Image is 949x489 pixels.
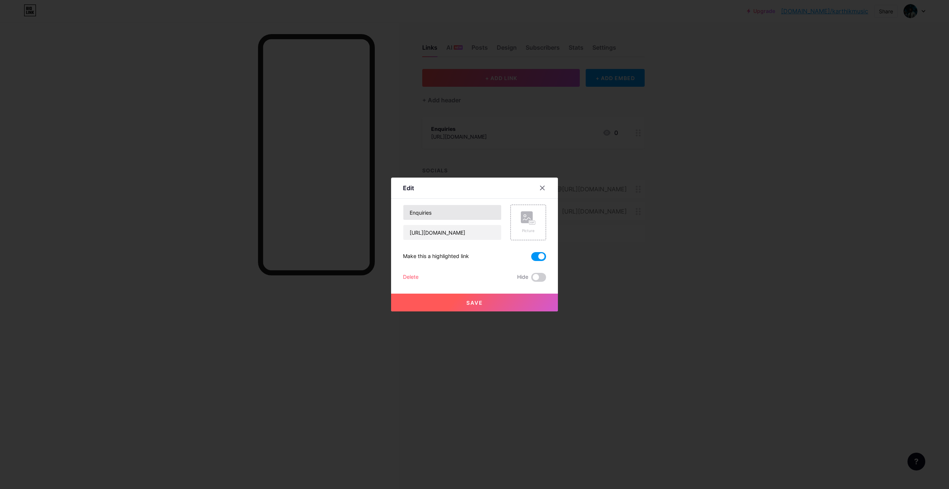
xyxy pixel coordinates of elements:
[466,300,483,306] span: Save
[403,252,469,261] div: Make this a highlighted link
[403,225,501,240] input: URL
[391,294,558,311] button: Save
[517,273,528,282] span: Hide
[403,273,419,282] div: Delete
[403,205,501,220] input: Title
[521,228,536,234] div: Picture
[403,184,414,192] div: Edit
